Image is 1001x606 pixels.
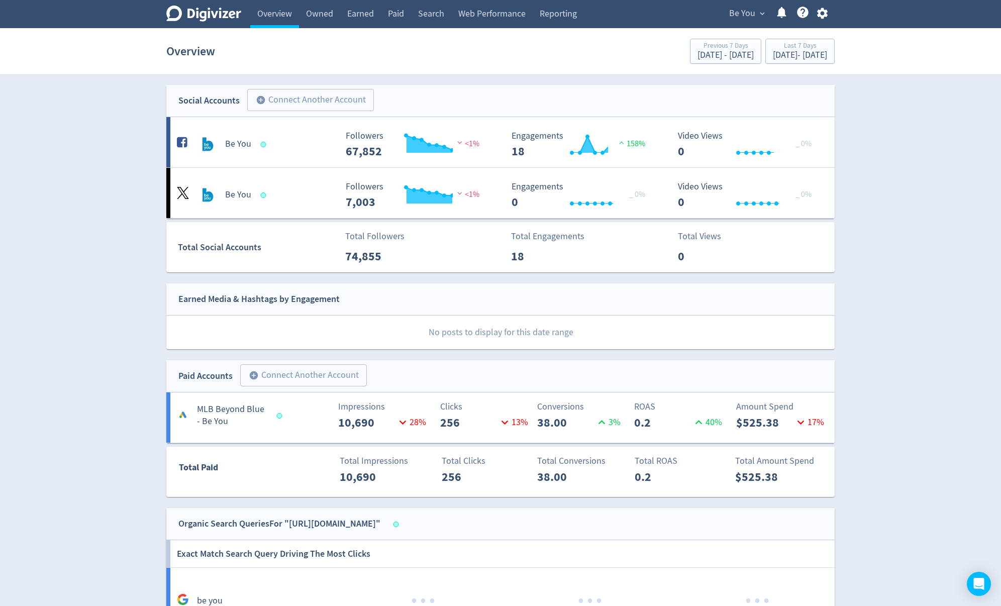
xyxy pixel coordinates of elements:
p: Total Impressions [340,454,431,468]
button: Be You [726,6,767,22]
p: ROAS [634,400,725,414]
h1: Overview [166,35,215,67]
p: Impressions [338,400,429,414]
a: Connect Another Account [240,90,374,111]
a: MLB Beyond Blue - Be YouImpressions10,69028%Clicks25613%Conversions38.003%ROAS0.240%Amount Spend$... [166,392,835,443]
svg: Video Views 0 [673,131,824,158]
span: Data last synced: 3 Sep 2025, 7:02am (AEST) [261,192,269,198]
div: [DATE] - [DATE] [697,51,754,60]
div: Previous 7 Days [697,42,754,51]
span: Data last synced: 2 Sep 2025, 10:01pm (AEST) [277,413,285,419]
svg: Google Analytics [177,593,189,605]
p: Conversions [537,400,628,414]
p: 0.2 [634,414,692,432]
div: Last 7 Days [773,42,827,51]
p: 10,690 [340,468,397,486]
h5: Be You [225,138,251,150]
h5: MLB Beyond Blue - Be You [197,403,267,428]
p: Total Engagements [511,230,584,243]
span: Data last synced: 2 Sep 2025, 10:03pm (AEST) [393,522,402,527]
p: 256 [442,468,499,486]
span: Data last synced: 3 Sep 2025, 5:01am (AEST) [261,142,269,147]
p: 18 [511,247,569,265]
span: Be You [729,6,755,22]
p: 13 % [498,416,528,429]
p: 3 % [595,416,621,429]
p: Total Followers [345,230,405,243]
p: Total Amount Spend [735,454,826,468]
button: Last 7 Days[DATE]- [DATE] [765,39,835,64]
p: 10,690 [338,414,396,432]
span: <1% [455,139,479,149]
img: Be You undefined [197,185,217,205]
p: 17 % [794,416,824,429]
div: Total Paid [167,460,278,479]
img: negative-performance.svg [455,189,465,197]
p: $525.38 [735,468,793,486]
p: No posts to display for this date range [167,316,835,349]
svg: Followers --- [341,182,491,209]
svg: Video Views 0 [673,182,824,209]
div: Open Intercom Messenger [967,572,991,596]
p: 74,855 [345,247,403,265]
img: positive-performance.svg [617,139,627,146]
span: expand_more [758,9,767,18]
p: 256 [440,414,498,432]
button: Connect Another Account [240,364,367,386]
p: 38.00 [537,414,595,432]
div: Social Accounts [178,93,240,108]
div: Earned Media & Hashtags by Engagement [178,292,340,307]
a: Connect Another Account [233,366,367,386]
span: _ 0% [795,189,812,199]
h5: Be You [225,189,251,201]
span: _ 0% [795,139,812,149]
p: Total Clicks [442,454,533,468]
p: 38.00 [537,468,595,486]
p: $525.38 [736,414,794,432]
p: Total ROAS [635,454,726,468]
span: <1% [455,189,479,199]
span: add_circle [249,370,259,380]
span: add_circle [256,95,266,105]
div: Paid Accounts [178,369,233,383]
a: Be You undefinedBe You Followers --- Followers 67,852 <1% Engagements 18 Engagements 18 158% Vide... [166,117,835,167]
h6: Exact Match Search Query Driving The Most Clicks [177,540,370,567]
button: Connect Another Account [247,89,374,111]
button: Previous 7 Days[DATE] - [DATE] [690,39,761,64]
svg: Engagements 0 [507,182,657,209]
img: Be You undefined [197,134,217,154]
img: negative-performance.svg [455,139,465,146]
svg: Followers --- [341,131,491,158]
p: Total Views [678,230,736,243]
p: Total Conversions [537,454,628,468]
div: Organic Search Queries For "[URL][DOMAIN_NAME]" [178,517,380,531]
p: Amount Spend [736,400,827,414]
div: Total Social Accounts [178,240,338,255]
div: [DATE] - [DATE] [773,51,827,60]
svg: Engagements 18 [507,131,657,158]
span: 158% [617,139,645,149]
span: _ 0% [629,189,645,199]
p: 0 [678,247,736,265]
a: Be You undefinedBe You Followers --- Followers 7,003 <1% Engagements 0 Engagements 0 _ 0% Video V... [166,168,835,218]
p: 0.2 [635,468,692,486]
p: 40 % [692,416,722,429]
p: Clicks [440,400,531,414]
